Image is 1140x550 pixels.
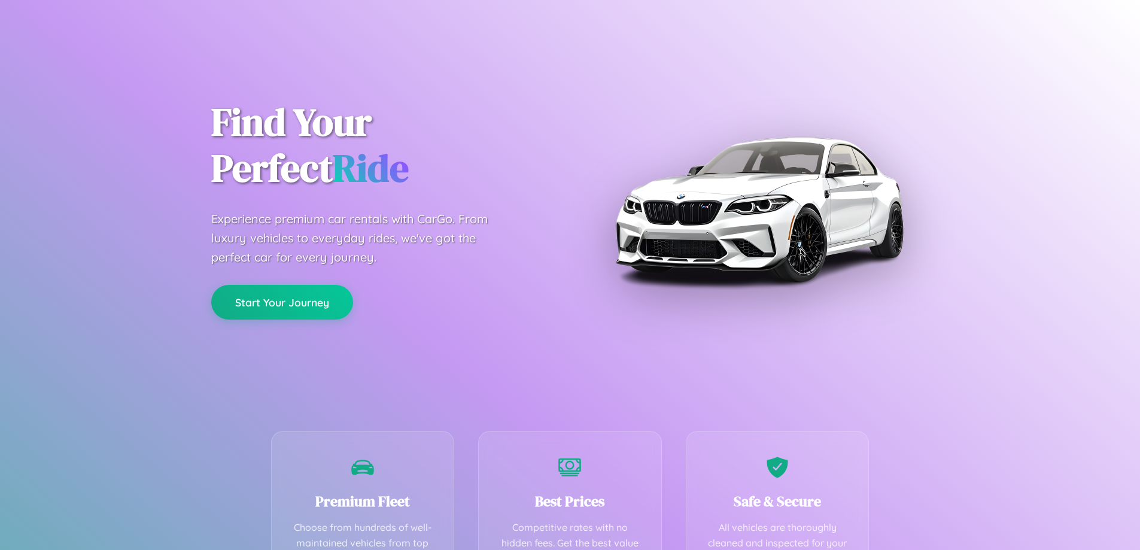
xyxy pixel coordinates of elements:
[333,142,409,194] span: Ride
[609,60,908,359] img: Premium BMW car rental vehicle
[211,285,353,320] button: Start Your Journey
[211,99,552,192] h1: Find Your Perfect
[497,491,643,511] h3: Best Prices
[290,491,436,511] h3: Premium Fleet
[704,491,851,511] h3: Safe & Secure
[211,209,510,267] p: Experience premium car rentals with CarGo. From luxury vehicles to everyday rides, we've got the ...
